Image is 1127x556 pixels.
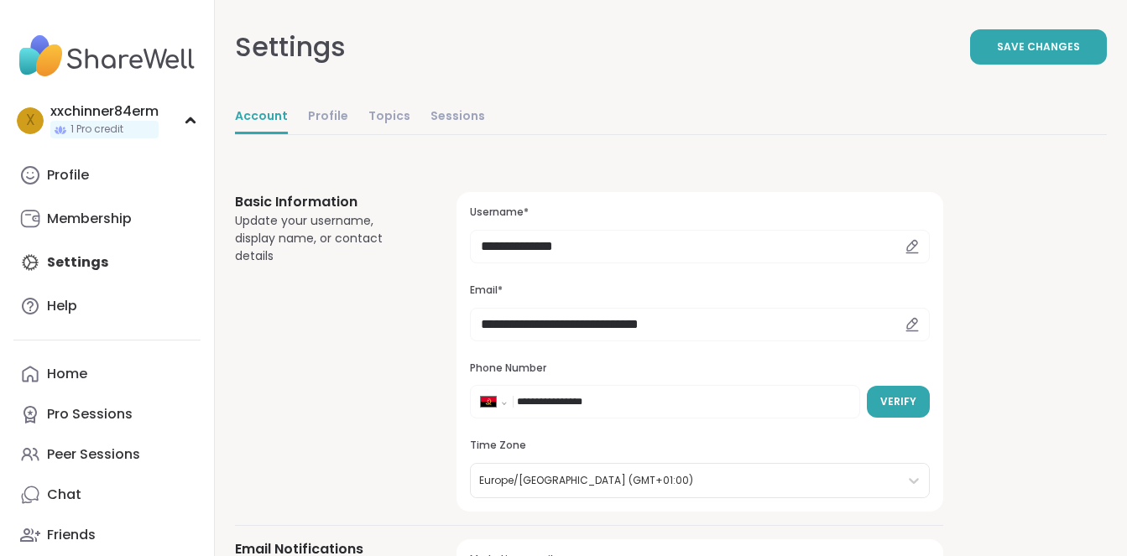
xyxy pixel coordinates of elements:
[47,365,87,383] div: Home
[13,286,201,326] a: Help
[368,101,410,134] a: Topics
[880,394,916,409] span: Verify
[13,155,201,195] a: Profile
[470,361,930,376] h3: Phone Number
[235,212,416,265] div: Update your username, display name, or contact details
[235,192,416,212] h3: Basic Information
[47,526,96,544] div: Friends
[13,394,201,434] a: Pro Sessions
[13,434,201,475] a: Peer Sessions
[13,27,201,86] img: ShareWell Nav Logo
[470,283,930,298] h3: Email*
[13,515,201,555] a: Friends
[235,27,346,67] div: Settings
[470,439,930,453] h3: Time Zone
[867,386,930,418] button: Verify
[47,210,132,228] div: Membership
[47,166,89,184] div: Profile
[47,486,81,504] div: Chat
[47,297,77,315] div: Help
[997,39,1080,55] span: Save Changes
[26,110,35,132] span: x
[430,101,485,134] a: Sessions
[235,101,288,134] a: Account
[47,405,133,423] div: Pro Sessions
[50,102,159,121] div: xxchinner84erm
[308,101,348,134] a: Profile
[13,354,201,394] a: Home
[13,199,201,239] a: Membership
[970,29,1107,65] button: Save Changes
[70,122,123,137] span: 1 Pro credit
[13,475,201,515] a: Chat
[47,445,140,464] div: Peer Sessions
[470,205,930,220] h3: Username*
